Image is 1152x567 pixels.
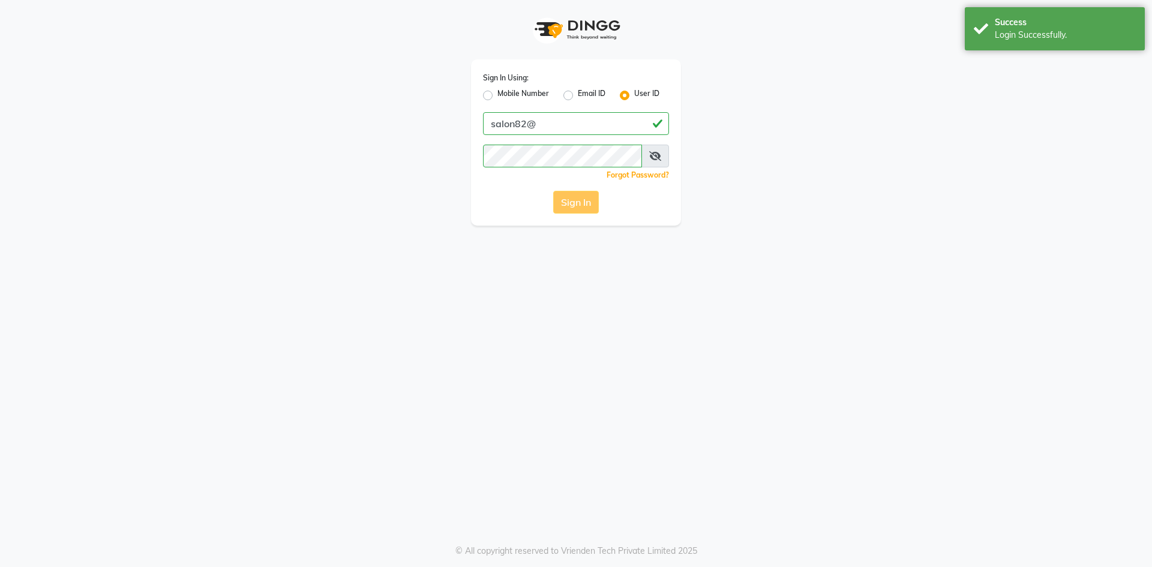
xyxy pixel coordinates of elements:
label: Mobile Number [497,88,549,103]
label: User ID [634,88,659,103]
input: Username [483,145,642,167]
a: Forgot Password? [607,170,669,179]
div: Login Successfully. [995,29,1136,41]
input: Username [483,112,669,135]
div: Success [995,16,1136,29]
label: Email ID [578,88,605,103]
img: logo1.svg [528,12,624,47]
label: Sign In Using: [483,73,529,83]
